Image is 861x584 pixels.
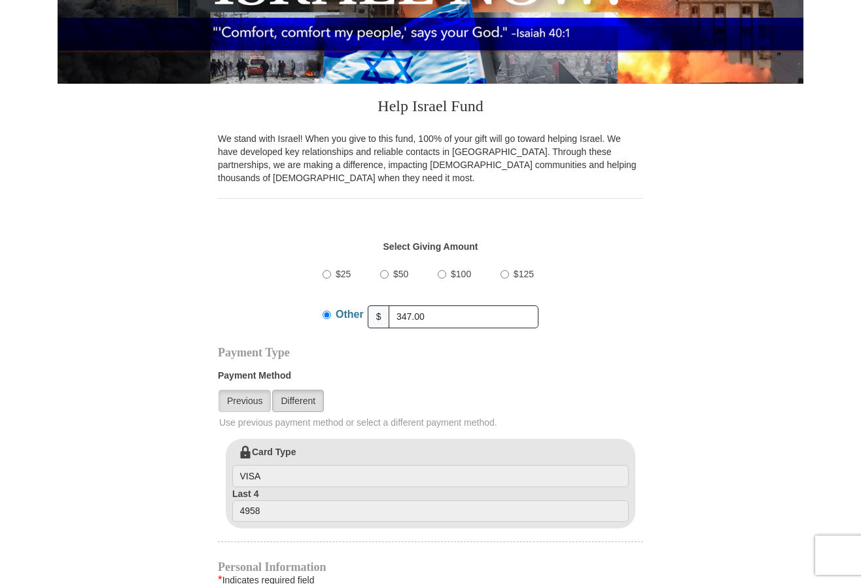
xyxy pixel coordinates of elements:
label: Payment Method [218,369,643,388]
strong: Select Giving Amount [383,241,478,252]
span: $25 [336,269,351,279]
label: Last 4 [232,487,629,523]
h4: Personal Information [218,562,643,572]
span: Other [336,309,364,320]
span: Use previous payment method or select a different payment method. [219,416,644,429]
input: Other Amount [389,305,538,328]
input: Last 4 [232,500,629,523]
label: Card Type [232,445,629,487]
input: Card Type [232,465,629,487]
span: $50 [393,269,408,279]
h4: Payment Type [218,347,643,358]
a: Different [272,390,324,412]
h3: Help Israel Fund [218,84,643,132]
p: We stand with Israel! When you give to this fund, 100% of your gift will go toward helping Israel... [218,132,643,184]
span: $100 [451,269,471,279]
span: $125 [514,269,534,279]
span: $ [368,305,390,328]
a: Previous [219,390,271,412]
